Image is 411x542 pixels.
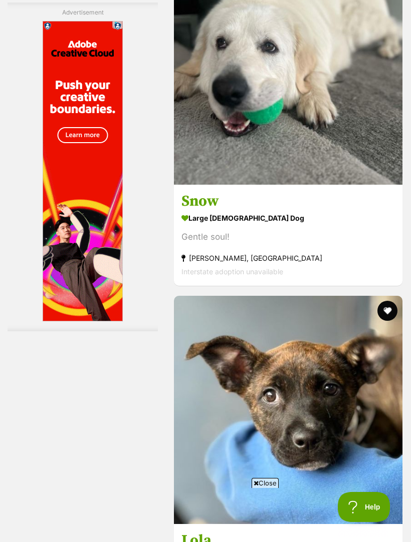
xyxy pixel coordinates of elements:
h3: Snow [181,192,395,211]
div: Gentle soul! [181,231,395,244]
iframe: Advertisement [23,492,388,537]
span: Interstate adoption unavailable [181,268,283,276]
a: Snow large [DEMOGRAPHIC_DATA] Dog Gentle soul! [PERSON_NAME], [GEOGRAPHIC_DATA] Interstate adopti... [174,185,402,286]
iframe: Help Scout Beacon - Open [338,492,391,522]
button: favourite [377,301,397,321]
img: Lola - American Staffordshire Terrier Dog [174,296,402,524]
iframe: Advertisement [43,21,123,321]
strong: [PERSON_NAME], [GEOGRAPHIC_DATA] [181,252,395,265]
div: Advertisement [8,3,158,331]
span: Close [252,478,279,488]
strong: large [DEMOGRAPHIC_DATA] Dog [181,211,395,226]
